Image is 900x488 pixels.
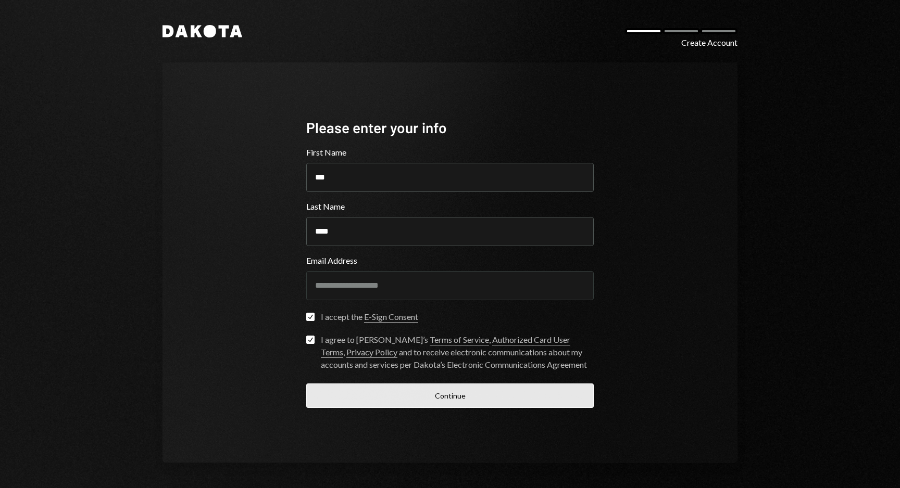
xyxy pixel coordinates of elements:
[306,118,594,138] div: Please enter your info
[321,335,570,358] a: Authorized Card User Terms
[430,335,489,345] a: Terms of Service
[364,312,418,323] a: E-Sign Consent
[306,336,315,344] button: I agree to [PERSON_NAME]’s Terms of Service, Authorized Card User Terms, Privacy Policy and to re...
[321,311,418,323] div: I accept the
[306,200,594,213] label: Last Name
[306,313,315,321] button: I accept the E-Sign Consent
[681,36,737,49] div: Create Account
[346,347,397,358] a: Privacy Policy
[306,146,594,159] label: First Name
[306,383,594,408] button: Continue
[321,333,594,371] div: I agree to [PERSON_NAME]’s , , and to receive electronic communications about my accounts and ser...
[306,254,594,267] label: Email Address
